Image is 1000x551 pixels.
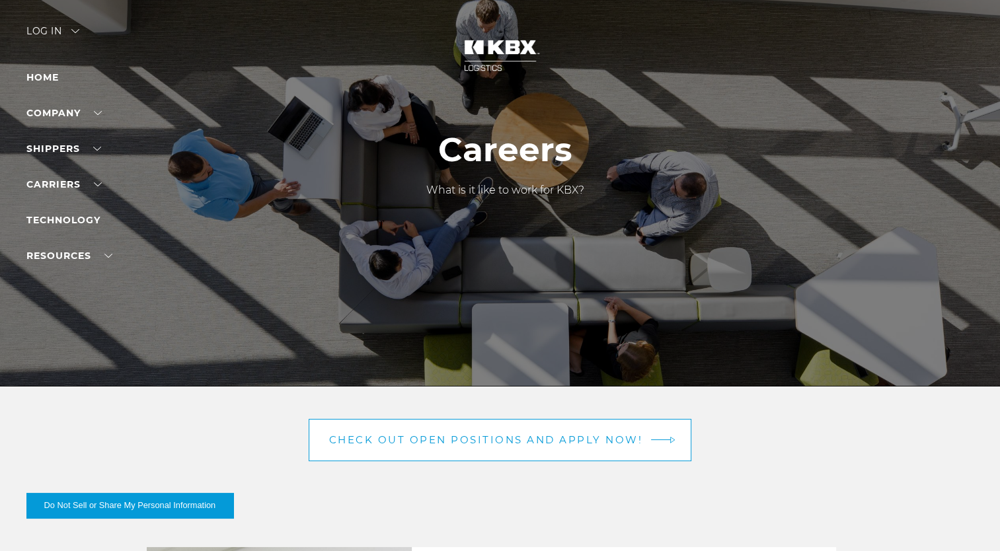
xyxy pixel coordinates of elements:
img: arrow [71,29,79,33]
p: What is it like to work for KBX? [426,182,584,198]
span: Check out open positions and apply now! [329,435,643,445]
a: Carriers [26,178,102,190]
a: RESOURCES [26,250,112,262]
a: Home [26,71,59,83]
a: Technology [26,214,100,226]
iframe: Chat Widget [934,488,1000,551]
img: kbx logo [451,26,550,85]
div: Log in [26,26,79,46]
h1: Careers [426,131,584,169]
a: Check out open positions and apply now! arrow arrow [309,419,692,461]
button: Do Not Sell or Share My Personal Information [26,493,233,518]
img: arrow [670,437,675,444]
a: SHIPPERS [26,143,101,155]
a: Company [26,107,102,119]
